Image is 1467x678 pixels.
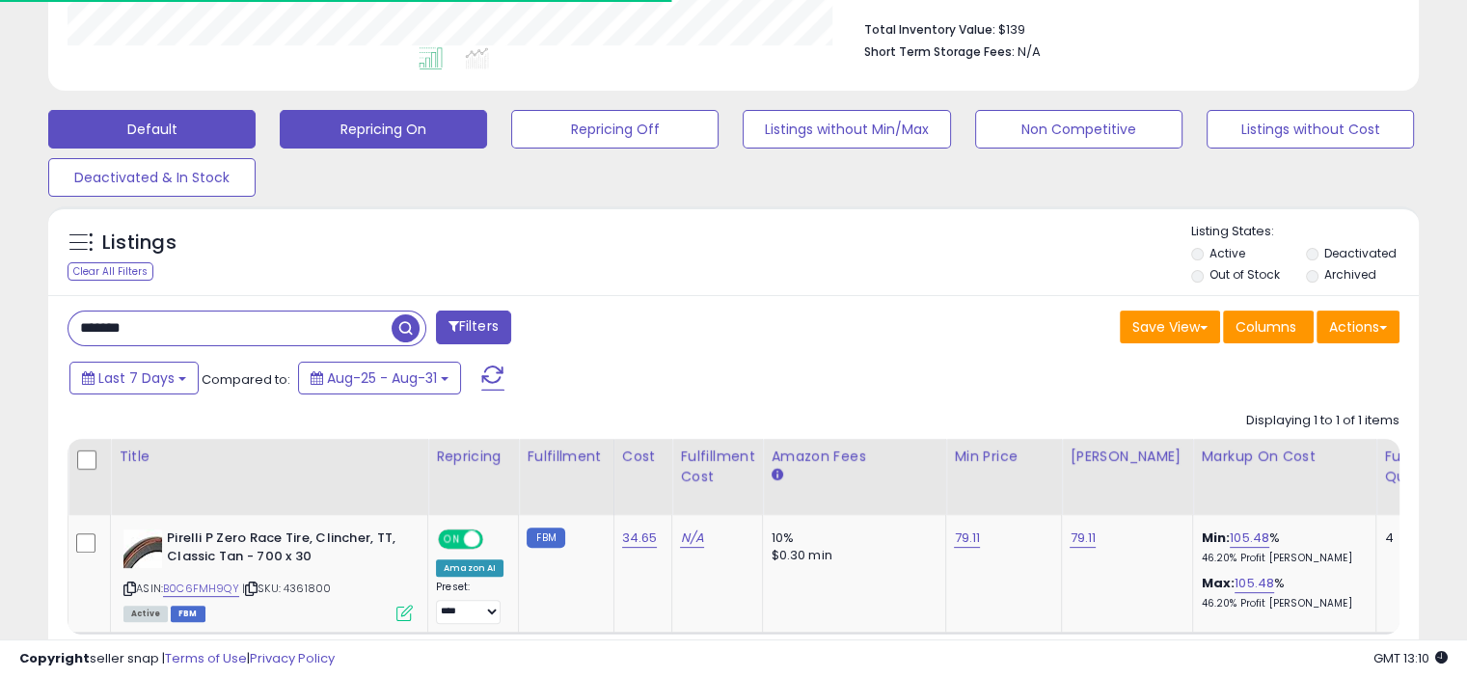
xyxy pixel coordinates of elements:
[298,362,461,394] button: Aug-25 - Aug-31
[167,529,401,570] b: Pirelli P Zero Race Tire, Clincher, TT, Classic Tan - 700 x 30
[1236,317,1296,337] span: Columns
[1235,574,1274,593] a: 105.48
[436,581,503,624] div: Preset:
[123,606,168,622] span: All listings currently available for purchase on Amazon
[250,649,335,667] a: Privacy Policy
[1201,574,1235,592] b: Max:
[440,531,464,548] span: ON
[48,110,256,149] button: Default
[680,447,754,487] div: Fulfillment Cost
[771,547,931,564] div: $0.30 min
[280,110,487,149] button: Repricing On
[1201,597,1361,610] p: 46.20% Profit [PERSON_NAME]
[171,606,205,622] span: FBM
[622,529,658,548] a: 34.65
[1373,649,1448,667] span: 2025-09-8 13:10 GMT
[975,110,1182,149] button: Non Competitive
[202,370,290,389] span: Compared to:
[1191,223,1419,241] p: Listing States:
[1246,412,1399,430] div: Displaying 1 to 1 of 1 items
[743,110,950,149] button: Listings without Min/Max
[102,230,177,257] h5: Listings
[1207,110,1414,149] button: Listings without Cost
[1230,529,1269,548] a: 105.48
[864,21,995,38] b: Total Inventory Value:
[1193,439,1376,515] th: The percentage added to the cost of goods (COGS) that forms the calculator for Min & Max prices.
[1223,311,1314,343] button: Columns
[1201,552,1361,565] p: 46.20% Profit [PERSON_NAME]
[1209,266,1280,283] label: Out of Stock
[98,368,175,388] span: Last 7 Days
[19,650,335,668] div: seller snap | |
[436,311,511,344] button: Filters
[771,447,937,467] div: Amazon Fees
[163,581,239,597] a: B0C6FMH9QY
[68,262,153,281] div: Clear All Filters
[1201,529,1230,547] b: Min:
[119,447,420,467] div: Title
[680,529,703,548] a: N/A
[1384,447,1451,487] div: Fulfillable Quantity
[19,649,90,667] strong: Copyright
[436,447,510,467] div: Repricing
[123,529,413,619] div: ASIN:
[1070,529,1096,548] a: 79.11
[480,531,511,548] span: OFF
[954,447,1053,467] div: Min Price
[48,158,256,197] button: Deactivated & In Stock
[527,447,605,467] div: Fulfillment
[327,368,437,388] span: Aug-25 - Aug-31
[1323,266,1375,283] label: Archived
[69,362,199,394] button: Last 7 Days
[1018,42,1041,61] span: N/A
[242,581,331,596] span: | SKU: 4361800
[622,447,665,467] div: Cost
[123,529,162,568] img: 41UjxyNwcXL._SL40_.jpg
[1070,447,1184,467] div: [PERSON_NAME]
[1201,529,1361,565] div: %
[1201,447,1368,467] div: Markup on Cost
[954,529,980,548] a: 79.11
[1323,245,1396,261] label: Deactivated
[436,559,503,577] div: Amazon AI
[771,467,782,484] small: Amazon Fees.
[771,529,931,547] div: 10%
[1317,311,1399,343] button: Actions
[1384,529,1444,547] div: 4
[1120,311,1220,343] button: Save View
[527,528,564,548] small: FBM
[864,16,1385,40] li: $139
[165,649,247,667] a: Terms of Use
[1209,245,1245,261] label: Active
[511,110,719,149] button: Repricing Off
[1201,575,1361,610] div: %
[864,43,1015,60] b: Short Term Storage Fees:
